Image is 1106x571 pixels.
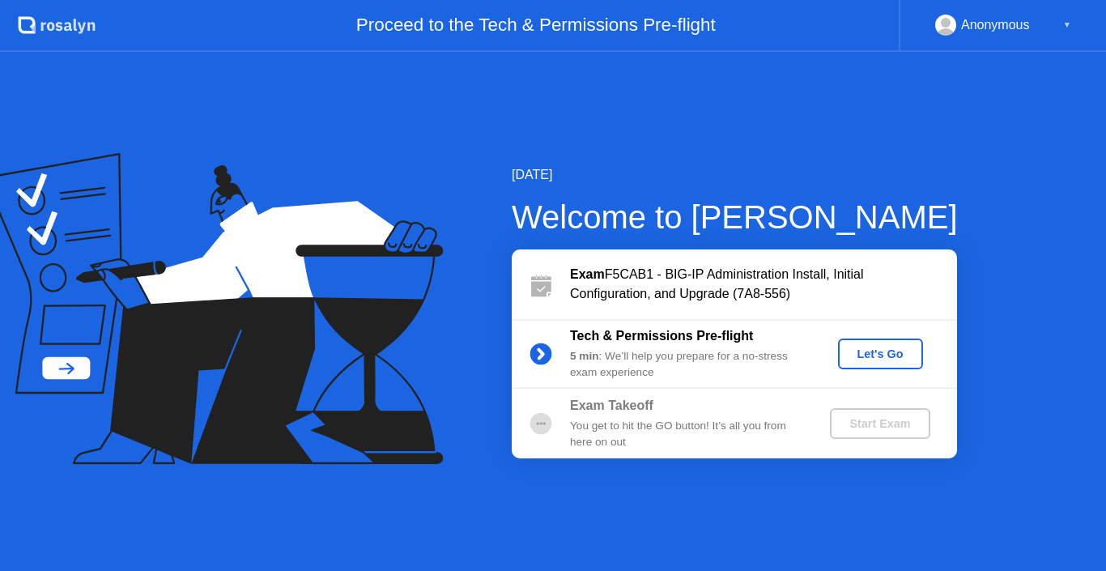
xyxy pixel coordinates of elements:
[570,329,753,343] b: Tech & Permissions Pre-flight
[512,165,958,185] div: [DATE]
[570,418,803,451] div: You get to hit the GO button! It’s all you from here on out
[570,267,605,281] b: Exam
[836,417,923,430] div: Start Exam
[961,15,1030,36] div: Anonymous
[570,265,957,304] div: F5CAB1 - BIG-IP Administration Install, Initial Configuration, and Upgrade (7A8-556)
[512,193,958,241] div: Welcome to [PERSON_NAME]
[844,347,917,360] div: Let's Go
[830,408,929,439] button: Start Exam
[570,350,599,362] b: 5 min
[570,398,653,412] b: Exam Takeoff
[838,339,923,369] button: Let's Go
[1063,15,1071,36] div: ▼
[570,348,803,381] div: : We’ll help you prepare for a no-stress exam experience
